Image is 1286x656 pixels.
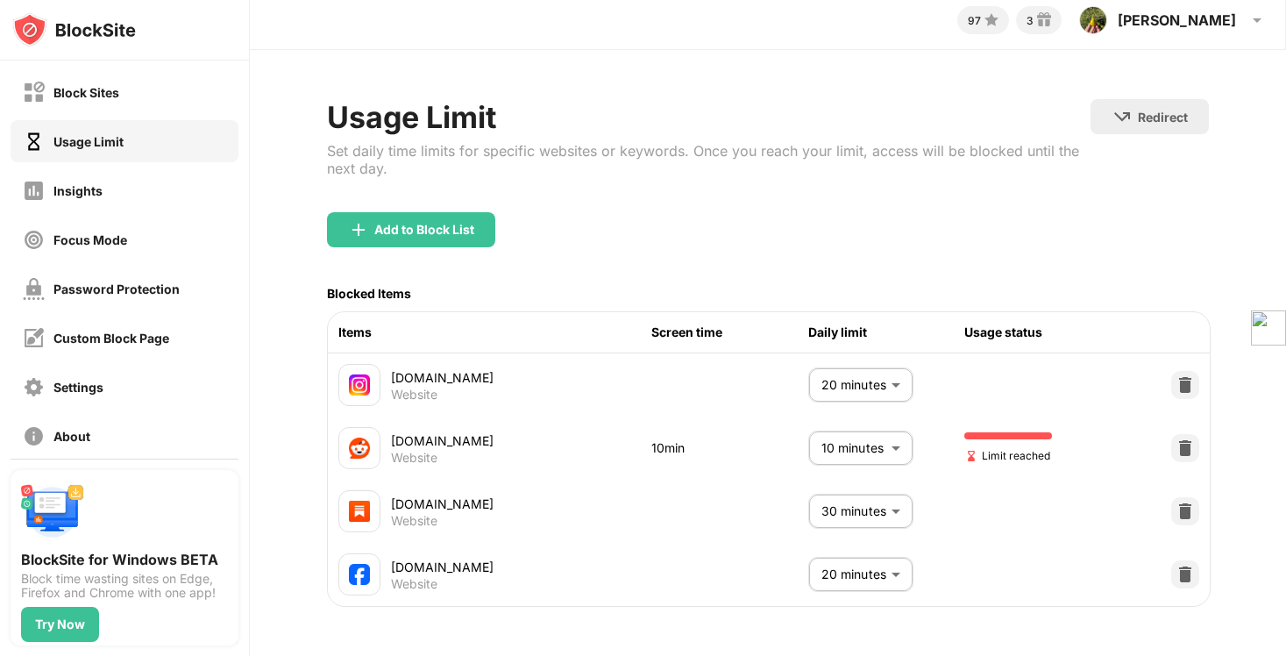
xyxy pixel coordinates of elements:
[53,331,169,346] div: Custom Block Page
[23,278,45,300] img: password-protection-off.svg
[23,327,45,349] img: customize-block-page-off.svg
[35,617,85,631] div: Try Now
[1251,310,1286,346] img: logo.png
[1034,10,1055,31] img: reward-small.svg
[391,431,651,450] div: [DOMAIN_NAME]
[1027,14,1034,27] div: 3
[349,374,370,396] img: favicons
[23,376,45,398] img: settings-off.svg
[808,323,965,342] div: Daily limit
[53,282,180,296] div: Password Protection
[374,223,474,237] div: Add to Block List
[53,232,127,247] div: Focus Mode
[964,323,1121,342] div: Usage status
[349,438,370,459] img: favicons
[821,439,885,458] p: 10 minutes
[53,85,119,100] div: Block Sites
[821,502,885,521] p: 30 minutes
[327,142,1091,177] div: Set daily time limits for specific websites or keywords. Once you reach your limit, access will b...
[23,180,45,202] img: insights-off.svg
[12,12,136,47] img: logo-blocksite.svg
[391,368,651,387] div: [DOMAIN_NAME]
[651,323,808,342] div: Screen time
[1118,11,1236,29] div: [PERSON_NAME]
[391,576,437,592] div: Website
[23,425,45,447] img: about-off.svg
[391,513,437,529] div: Website
[391,387,437,403] div: Website
[981,10,1002,31] img: points-small.svg
[349,501,370,522] img: favicons
[21,572,228,600] div: Block time wasting sites on Edge, Firefox and Chrome with one app!
[1138,110,1188,125] div: Redirect
[23,82,45,103] img: block-off.svg
[391,558,651,576] div: [DOMAIN_NAME]
[21,551,228,568] div: BlockSite for Windows BETA
[964,449,978,463] img: hourglass-end.svg
[338,323,651,342] div: Items
[327,99,1091,135] div: Usage Limit
[1079,6,1107,34] img: ACg8ocLXjijos9YMcsx18ZGysE9fmDqPWxAWKIV8dUY_75QTle9weHzH=s96-c
[391,450,437,466] div: Website
[391,495,651,513] div: [DOMAIN_NAME]
[327,286,411,301] div: Blocked Items
[53,134,124,149] div: Usage Limit
[964,447,1050,464] span: Limit reached
[53,429,90,444] div: About
[53,183,103,198] div: Insights
[821,565,885,584] p: 20 minutes
[349,564,370,585] img: favicons
[23,131,45,153] img: time-usage-on.svg
[821,375,885,395] p: 20 minutes
[968,14,981,27] div: 97
[53,380,103,395] div: Settings
[23,229,45,251] img: focus-off.svg
[21,481,84,544] img: push-desktop.svg
[651,439,808,458] div: 10min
